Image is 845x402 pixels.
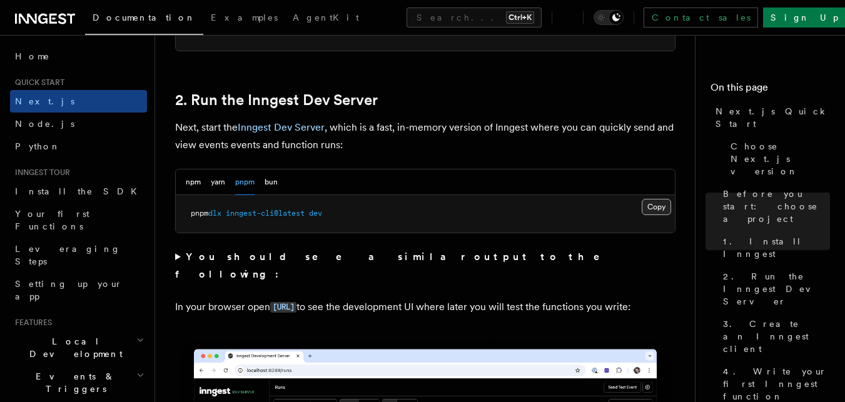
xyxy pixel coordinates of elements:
[10,273,147,308] a: Setting up your app
[235,169,255,195] button: pnpm
[293,13,359,23] span: AgentKit
[203,4,285,34] a: Examples
[238,121,325,133] a: Inngest Dev Server
[10,45,147,68] a: Home
[10,318,52,328] span: Features
[10,135,147,158] a: Python
[175,248,675,283] summary: You should see a similar output to the following:
[644,8,758,28] a: Contact sales
[270,301,296,313] a: [URL]
[15,186,144,196] span: Install the SDK
[10,238,147,273] a: Leveraging Steps
[85,4,203,35] a: Documentation
[15,141,61,151] span: Python
[594,10,624,25] button: Toggle dark mode
[191,28,208,36] span: pnpm
[175,298,675,316] p: In your browser open to see the development UI where later you will test the functions you write:
[270,302,296,313] code: [URL]
[175,119,675,154] p: Next, start the , which is a fast, in-memory version of Inngest where you can quickly send and vi...
[726,135,830,183] a: Choose Next.js version
[716,105,830,130] span: Next.js Quick Start
[265,169,278,195] button: bun
[718,313,830,360] a: 3. Create an Inngest client
[226,209,305,218] span: inngest-cli@latest
[208,209,221,218] span: dlx
[208,28,221,36] span: add
[15,119,74,129] span: Node.js
[175,91,378,109] a: 2. Run the Inngest Dev Server
[211,169,225,195] button: yarn
[285,4,367,34] a: AgentKit
[718,265,830,313] a: 2. Run the Inngest Dev Server
[718,183,830,230] a: Before you start: choose a project
[10,335,136,360] span: Local Development
[10,330,147,365] button: Local Development
[731,140,830,178] span: Choose Next.js version
[15,279,123,301] span: Setting up your app
[15,96,74,106] span: Next.js
[93,13,196,23] span: Documentation
[10,203,147,238] a: Your first Functions
[10,113,147,135] a: Node.js
[723,270,830,308] span: 2. Run the Inngest Dev Server
[15,50,50,63] span: Home
[723,188,830,225] span: Before you start: choose a project
[186,169,201,195] button: npm
[723,235,830,260] span: 1. Install Inngest
[718,230,830,265] a: 1. Install Inngest
[226,28,256,36] span: inngest
[309,209,322,218] span: dev
[175,251,617,280] strong: You should see a similar output to the following:
[642,199,671,215] button: Copy
[15,244,121,266] span: Leveraging Steps
[723,318,830,355] span: 3. Create an Inngest client
[711,80,830,100] h4: On this page
[10,78,64,88] span: Quick start
[711,100,830,135] a: Next.js Quick Start
[10,90,147,113] a: Next.js
[211,13,278,23] span: Examples
[407,8,542,28] button: Search...Ctrl+K
[10,180,147,203] a: Install the SDK
[15,209,89,231] span: Your first Functions
[10,365,147,400] button: Events & Triggers
[10,168,70,178] span: Inngest tour
[506,11,534,24] kbd: Ctrl+K
[191,209,208,218] span: pnpm
[10,370,136,395] span: Events & Triggers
